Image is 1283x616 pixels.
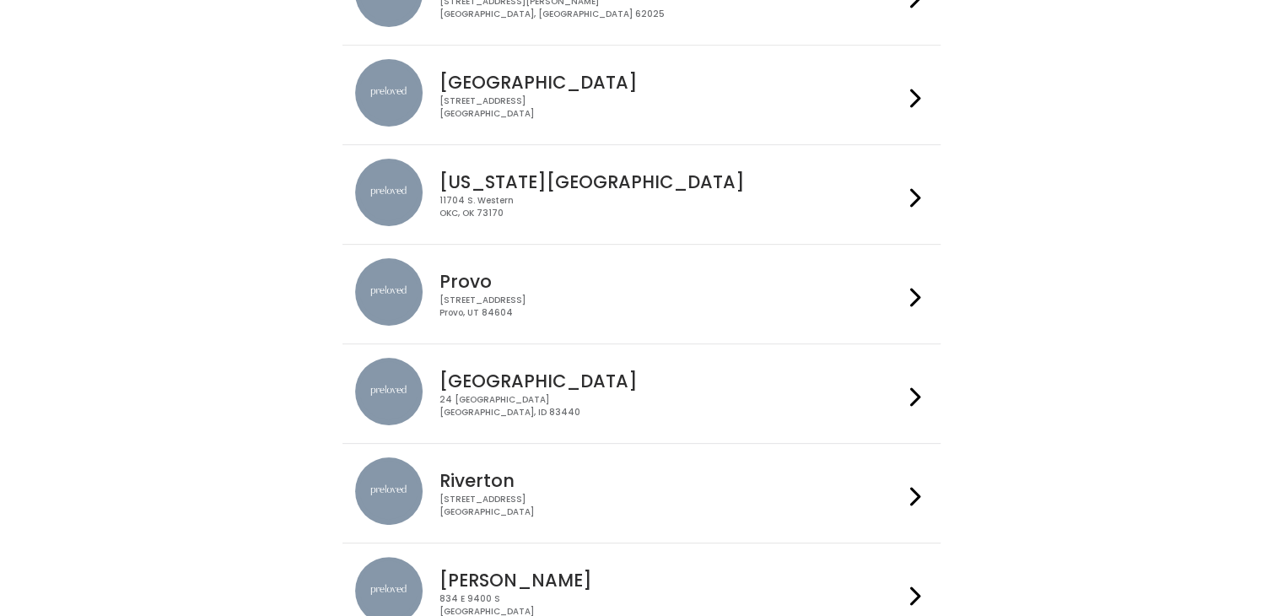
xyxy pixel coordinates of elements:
[439,95,903,120] div: [STREET_ADDRESS] [GEOGRAPHIC_DATA]
[355,59,423,127] img: preloved location
[439,570,903,590] h4: [PERSON_NAME]
[439,172,903,192] h4: [US_STATE][GEOGRAPHIC_DATA]
[355,457,928,529] a: preloved location Riverton [STREET_ADDRESS][GEOGRAPHIC_DATA]
[439,73,903,92] h4: [GEOGRAPHIC_DATA]
[439,471,903,490] h4: Riverton
[439,294,903,319] div: [STREET_ADDRESS] Provo, UT 84604
[355,358,423,425] img: preloved location
[355,258,423,326] img: preloved location
[355,358,928,430] a: preloved location [GEOGRAPHIC_DATA] 24 [GEOGRAPHIC_DATA][GEOGRAPHIC_DATA], ID 83440
[439,371,903,391] h4: [GEOGRAPHIC_DATA]
[355,457,423,525] img: preloved location
[439,494,903,518] div: [STREET_ADDRESS] [GEOGRAPHIC_DATA]
[439,195,903,219] div: 11704 S. Western OKC, OK 73170
[355,159,423,226] img: preloved location
[355,59,928,131] a: preloved location [GEOGRAPHIC_DATA] [STREET_ADDRESS][GEOGRAPHIC_DATA]
[439,394,903,419] div: 24 [GEOGRAPHIC_DATA] [GEOGRAPHIC_DATA], ID 83440
[355,159,928,230] a: preloved location [US_STATE][GEOGRAPHIC_DATA] 11704 S. WesternOKC, OK 73170
[355,258,928,330] a: preloved location Provo [STREET_ADDRESS]Provo, UT 84604
[439,272,903,291] h4: Provo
